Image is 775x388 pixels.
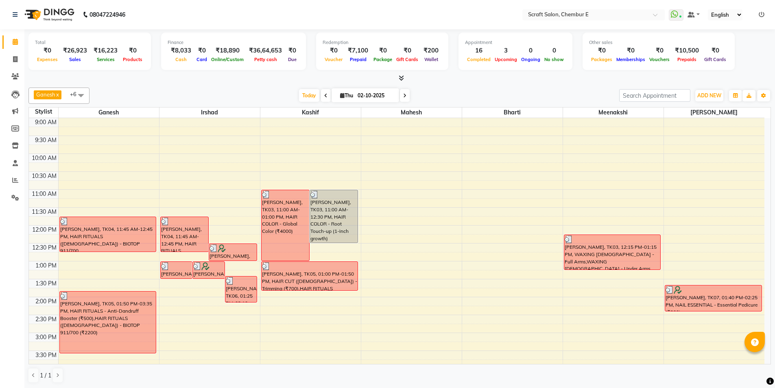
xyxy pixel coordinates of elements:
[647,57,672,62] span: Vouchers
[493,57,519,62] span: Upcoming
[672,46,702,55] div: ₹10,500
[161,262,192,278] div: [PERSON_NAME], TK03, 01:00 PM-01:30 PM, HAIR CUT ([DEMOGRAPHIC_DATA]) - Haircut – Senior Stylist ...
[462,107,563,118] span: Bharti
[371,46,394,55] div: ₹0
[493,46,519,55] div: 3
[34,333,58,342] div: 3:00 PM
[67,57,83,62] span: Sales
[345,46,371,55] div: ₹7,100
[121,46,144,55] div: ₹0
[60,217,156,252] div: [PERSON_NAME], TK04, 11:45 AM-12:45 PM, HAIR RITUALS ([DEMOGRAPHIC_DATA]) - BIOTOP 911/700
[159,107,260,118] span: Irshad
[741,355,767,380] iframe: chat widget
[465,46,493,55] div: 16
[168,46,194,55] div: ₹8,033
[33,136,58,145] div: 9:30 AM
[465,57,493,62] span: Completed
[355,90,396,102] input: 2025-10-02
[121,57,144,62] span: Products
[35,57,60,62] span: Expenses
[34,315,58,324] div: 2:30 PM
[260,107,361,118] span: Kashif
[394,57,420,62] span: Gift Cards
[209,244,257,261] div: [PERSON_NAME], TK02, 12:30 PM-01:00 PM, STYLING ([DEMOGRAPHIC_DATA]) - Hair Wash
[30,172,58,180] div: 10:30 AM
[323,39,442,46] div: Redemption
[173,57,189,62] span: Cash
[60,46,90,55] div: ₹26,923
[30,208,58,216] div: 11:30 AM
[209,57,246,62] span: Online/Custom
[665,285,762,311] div: [PERSON_NAME], TK07, 01:40 PM-02:25 PM, NAIL ESSENTIAL - Essential Pedicure (₹900)
[519,57,542,62] span: Ongoing
[394,46,420,55] div: ₹0
[33,118,58,127] div: 9:00 AM
[589,57,614,62] span: Packages
[702,46,728,55] div: ₹0
[695,90,723,101] button: ADD NEW
[589,46,614,55] div: ₹0
[542,46,566,55] div: 0
[285,46,299,55] div: ₹0
[589,39,728,46] div: Other sales
[194,57,209,62] span: Card
[323,57,345,62] span: Voucher
[36,91,55,98] span: Ganesh
[34,279,58,288] div: 1:30 PM
[30,190,58,198] div: 11:00 AM
[563,107,664,118] span: Meenakshi
[35,39,144,46] div: Total
[338,92,355,99] span: Thu
[168,39,299,46] div: Finance
[664,107,765,118] span: [PERSON_NAME]
[702,57,728,62] span: Gift Cards
[542,57,566,62] span: No show
[262,190,309,261] div: [PERSON_NAME], TK03, 11:00 AM-01:00 PM, HAIR COLOR - Global Color (₹4000)
[40,371,51,380] span: 1 / 1
[95,57,117,62] span: Services
[614,46,647,55] div: ₹0
[35,46,60,55] div: ₹0
[422,57,440,62] span: Wallet
[310,190,358,243] div: [PERSON_NAME], TK03, 11:00 AM-12:30 PM, HAIR COLOR - Root Touch-up (1-inch growth)
[348,57,369,62] span: Prepaid
[34,297,58,306] div: 2:00 PM
[29,107,58,116] div: Stylist
[675,57,699,62] span: Prepaids
[90,3,125,26] b: 08047224946
[30,154,58,162] div: 10:00 AM
[286,57,299,62] span: Due
[193,262,225,278] div: [PERSON_NAME], TK02, 01:00 PM-01:30 PM, STYLING ([DEMOGRAPHIC_DATA]) - Blow Dry
[465,39,566,46] div: Appointment
[246,46,285,55] div: ₹36,64,653
[60,292,156,353] div: [PERSON_NAME], TK05, 01:50 PM-03:35 PM, HAIR RITUALS - Anti-Dandruff Booster (₹500),HAIR RITUALS ...
[323,46,345,55] div: ₹0
[209,46,246,55] div: ₹18,890
[31,243,58,252] div: 12:30 PM
[34,351,58,360] div: 3:30 PM
[519,46,542,55] div: 0
[194,46,209,55] div: ₹0
[90,46,121,55] div: ₹16,223
[161,217,208,252] div: [PERSON_NAME], TK04, 11:45 AM-12:45 PM, HAIR RITUALS ([DEMOGRAPHIC_DATA]) - BIOTOP 911/700
[299,89,319,102] span: Today
[252,57,279,62] span: Petty cash
[420,46,442,55] div: ₹200
[225,276,257,302] div: [PERSON_NAME], TK06, 01:25 PM-02:10 PM, HAIR COLOR - Root Touch-up (1-inch growth) (₹1600)
[614,57,647,62] span: Memberships
[361,107,462,118] span: Mahesh
[70,91,83,97] span: +6
[21,3,76,26] img: logo
[262,262,358,290] div: [PERSON_NAME], TK05, 01:00 PM-01:50 PM, HAIR CUT ([DEMOGRAPHIC_DATA]) - Trimming (₹700),HAIR RITU...
[619,89,690,102] input: Search Appointment
[59,107,159,118] span: Ganesh
[371,57,394,62] span: Package
[34,261,58,270] div: 1:00 PM
[647,46,672,55] div: ₹0
[31,226,58,234] div: 12:00 PM
[55,91,59,98] a: x
[564,235,661,270] div: [PERSON_NAME], TK03, 12:15 PM-01:15 PM, WAXING [DEMOGRAPHIC_DATA] - Full Arms,WAXING [DEMOGRAPHIC...
[697,92,721,99] span: ADD NEW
